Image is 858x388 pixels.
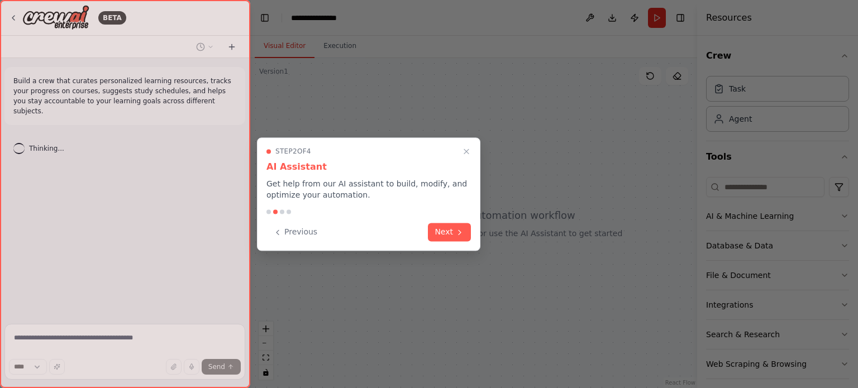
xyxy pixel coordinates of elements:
button: Hide left sidebar [257,10,273,26]
h3: AI Assistant [266,160,471,174]
p: Get help from our AI assistant to build, modify, and optimize your automation. [266,178,471,200]
button: Close walkthrough [460,145,473,158]
button: Previous [266,223,324,241]
button: Next [428,223,471,241]
span: Step 2 of 4 [275,147,311,156]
